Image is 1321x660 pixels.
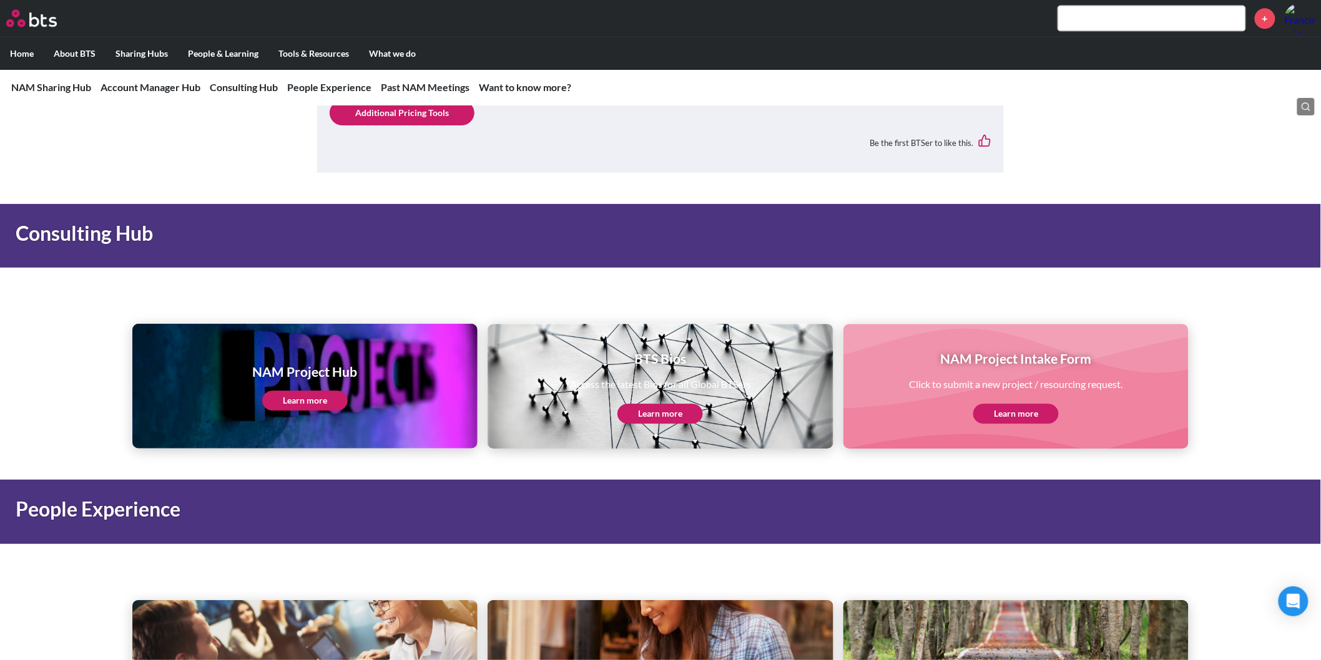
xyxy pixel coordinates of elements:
[6,9,57,27] img: BTS Logo
[268,37,359,70] label: Tools & Resources
[16,495,918,523] h1: People Experience
[16,220,918,248] h1: Consulting Hub
[178,37,268,70] label: People & Learning
[1285,3,1315,33] img: Francis Prior
[479,81,571,93] a: Want to know more?
[910,377,1123,391] p: Click to submit a new project / resourcing request.
[617,404,703,424] a: Learn more
[330,125,991,160] div: Be the first BTSer to like this.
[330,100,474,125] a: Additional Pricing Tools
[1255,8,1275,29] a: +
[252,362,357,381] h1: NAM Project Hub
[210,81,278,93] a: Consulting Hub
[910,349,1123,367] h1: NAM Project Intake Form
[1285,3,1315,33] a: Profile
[101,81,200,93] a: Account Manager Hub
[570,349,751,367] h1: BTS Bios
[973,404,1059,424] a: Learn more
[287,81,371,93] a: People Experience
[44,37,106,70] label: About BTS
[570,377,751,391] p: Access the latest Bios for all Global BTSers
[1279,586,1309,616] div: Open Intercom Messenger
[11,81,91,93] a: NAM Sharing Hub
[381,81,469,93] a: Past NAM Meetings
[359,37,426,70] label: What we do
[6,9,80,27] a: Go home
[262,391,348,410] a: Learn more
[106,37,178,70] label: Sharing Hubs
